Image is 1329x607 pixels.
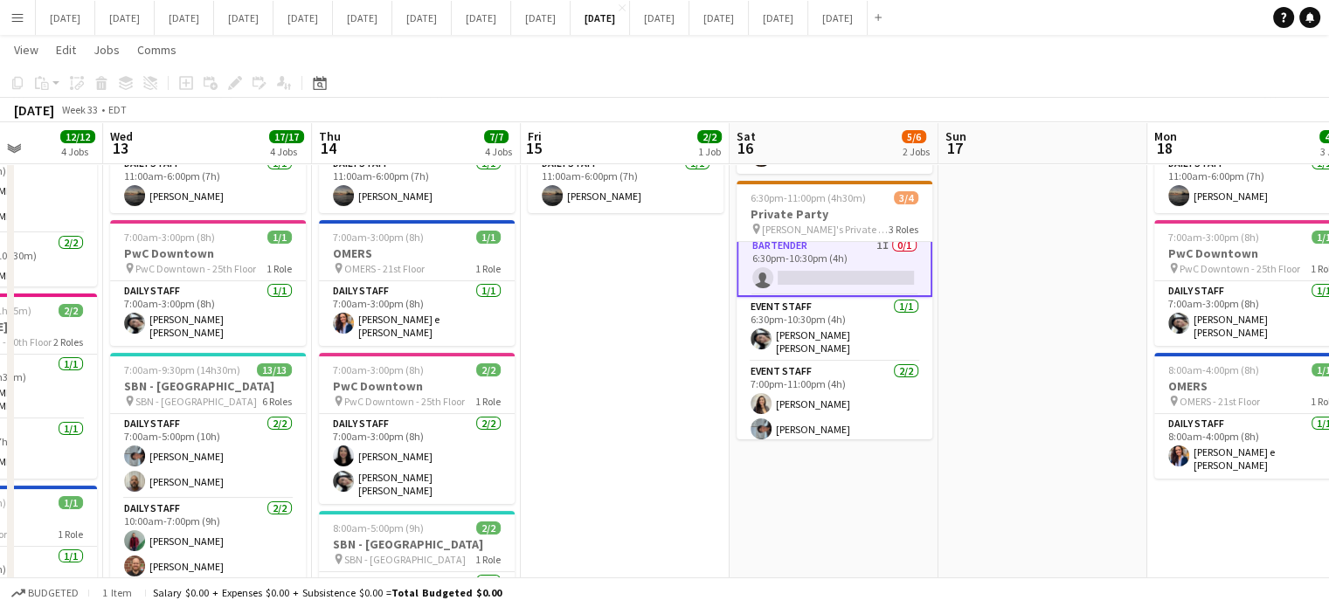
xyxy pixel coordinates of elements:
[319,536,515,552] h3: SBN - [GEOGRAPHIC_DATA]
[902,130,926,143] span: 5/6
[266,262,292,275] span: 1 Role
[60,130,95,143] span: 12/12
[319,245,515,261] h3: OMERS
[58,528,83,541] span: 1 Role
[525,138,542,158] span: 15
[267,231,292,244] span: 1/1
[1154,128,1177,144] span: Mon
[528,128,542,144] span: Fri
[316,138,341,158] span: 14
[889,223,918,236] span: 3 Roles
[737,234,932,297] app-card-role: Bartender1I0/16:30pm-10:30pm (4h)
[53,335,83,348] span: 2 Roles
[344,262,425,275] span: OMERS - 21st Floor
[269,130,304,143] span: 17/17
[903,145,930,158] div: 2 Jobs
[484,130,509,143] span: 7/7
[110,378,306,394] h3: SBN - [GEOGRAPHIC_DATA]
[59,496,83,509] span: 1/1
[945,128,966,144] span: Sun
[344,395,465,408] span: PwC Downtown - 25th Floor
[95,1,155,35] button: [DATE]
[319,128,341,144] span: Thu
[734,138,756,158] span: 16
[475,262,501,275] span: 1 Role
[1180,395,1260,408] span: OMERS - 21st Floor
[273,1,333,35] button: [DATE]
[130,38,183,61] a: Comms
[476,231,501,244] span: 1/1
[110,245,306,261] h3: PwC Downtown
[87,38,127,61] a: Jobs
[333,521,424,535] span: 8:00am-5:00pm (9h)
[475,553,501,566] span: 1 Role
[319,220,515,346] app-job-card: 7:00am-3:00pm (8h)1/1OMERS OMERS - 21st Floor1 RoleDaily Staff1/17:00am-3:00pm (8h)[PERSON_NAME] ...
[894,191,918,204] span: 3/4
[749,1,808,35] button: [DATE]
[333,363,424,376] span: 7:00am-3:00pm (8h)
[135,262,256,275] span: PwC Downtown - 25th Floor
[96,586,138,599] span: 1 item
[1168,231,1259,244] span: 7:00am-3:00pm (8h)
[476,521,501,535] span: 2/2
[737,128,756,144] span: Sat
[319,414,515,504] app-card-role: Daily Staff2/27:00am-3:00pm (8h)[PERSON_NAME][PERSON_NAME] [PERSON_NAME]
[476,363,501,376] span: 2/2
[14,42,38,58] span: View
[28,587,79,599] span: Budgeted
[737,206,932,222] h3: Private Party
[698,145,721,158] div: 1 Job
[452,1,511,35] button: [DATE]
[1168,363,1259,376] span: 8:00am-4:00pm (8h)
[270,145,303,158] div: 4 Jobs
[110,499,306,583] app-card-role: Daily Staff2/210:00am-7:00pm (9h)[PERSON_NAME][PERSON_NAME]
[319,154,515,213] app-card-role: Daily Staff1/111:00am-6:00pm (7h)[PERSON_NAME]
[392,1,452,35] button: [DATE]
[110,128,133,144] span: Wed
[155,1,214,35] button: [DATE]
[93,42,120,58] span: Jobs
[737,297,932,362] app-card-role: Event Staff1/16:30pm-10:30pm (4h)[PERSON_NAME] [PERSON_NAME]
[344,553,466,566] span: SBN - [GEOGRAPHIC_DATA]
[124,231,215,244] span: 7:00am-3:00pm (8h)
[107,138,133,158] span: 13
[697,130,722,143] span: 2/2
[737,181,932,439] app-job-card: 6:30pm-11:00pm (4h30m)3/4Private Party [PERSON_NAME]'s Private Party3 RolesBartender1I0/16:30pm-1...
[485,145,512,158] div: 4 Jobs
[110,220,306,346] app-job-card: 7:00am-3:00pm (8h)1/1PwC Downtown PwC Downtown - 25th Floor1 RoleDaily Staff1/17:00am-3:00pm (8h)...
[391,586,502,599] span: Total Budgeted $0.00
[108,103,127,116] div: EDT
[630,1,689,35] button: [DATE]
[1180,262,1300,275] span: PwC Downtown - 25th Floor
[751,191,866,204] span: 6:30pm-11:00pm (4h30m)
[214,1,273,35] button: [DATE]
[319,378,515,394] h3: PwC Downtown
[319,281,515,346] app-card-role: Daily Staff1/17:00am-3:00pm (8h)[PERSON_NAME] e [PERSON_NAME]
[7,38,45,61] a: View
[943,138,966,158] span: 17
[49,38,83,61] a: Edit
[1152,138,1177,158] span: 18
[333,1,392,35] button: [DATE]
[137,42,177,58] span: Comms
[61,145,94,158] div: 4 Jobs
[689,1,749,35] button: [DATE]
[262,395,292,408] span: 6 Roles
[56,42,76,58] span: Edit
[124,363,240,376] span: 7:00am-9:30pm (14h30m)
[319,353,515,504] app-job-card: 7:00am-3:00pm (8h)2/2PwC Downtown PwC Downtown - 25th Floor1 RoleDaily Staff2/27:00am-3:00pm (8h)...
[9,583,81,603] button: Budgeted
[135,395,257,408] span: SBN - [GEOGRAPHIC_DATA]
[511,1,571,35] button: [DATE]
[475,395,501,408] span: 1 Role
[528,154,723,213] app-card-role: Daily Staff1/111:00am-6:00pm (7h)[PERSON_NAME]
[36,1,95,35] button: [DATE]
[762,223,889,236] span: [PERSON_NAME]'s Private Party
[110,281,306,346] app-card-role: Daily Staff1/17:00am-3:00pm (8h)[PERSON_NAME] [PERSON_NAME]
[153,586,502,599] div: Salary $0.00 + Expenses $0.00 + Subsistence $0.00 =
[571,1,630,35] button: [DATE]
